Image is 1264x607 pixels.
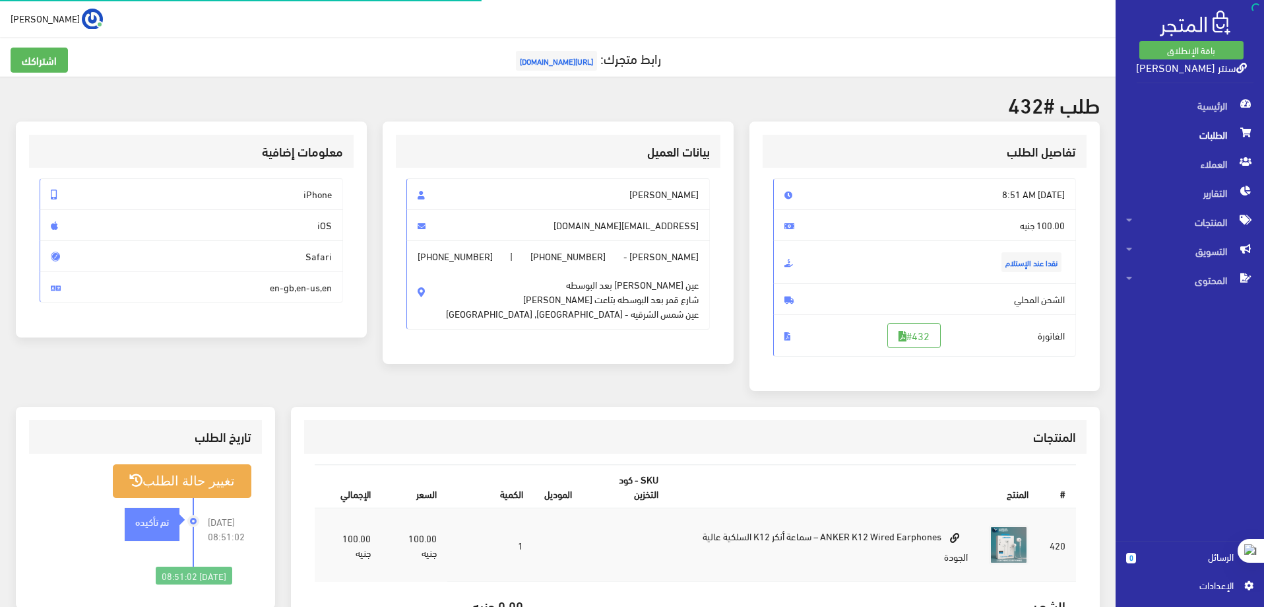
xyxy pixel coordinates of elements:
[1126,178,1253,207] span: التقارير
[1116,207,1264,236] a: المنتجات
[1116,178,1264,207] a: التقارير
[447,465,534,508] th: الكمية
[11,48,68,73] a: اشتراكك
[135,514,169,528] strong: تم تأكيده
[1126,266,1253,295] span: المحتوى
[1139,41,1244,59] a: باقة الإنطلاق
[1126,207,1253,236] span: المنتجات
[315,508,381,582] td: 100.00 جنيه
[1126,91,1253,120] span: الرئيسية
[40,240,343,272] span: Safari
[773,283,1077,315] span: الشحن المحلي
[406,178,710,210] span: [PERSON_NAME]
[773,145,1077,158] h3: تفاصيل الطلب
[1160,11,1230,36] img: .
[773,209,1077,241] span: 100.00 جنيه
[406,145,710,158] h3: بيانات العميل
[1126,236,1253,266] span: التسويق
[40,209,343,241] span: iOS
[513,46,661,70] a: رابط متجرك:[URL][DOMAIN_NAME]
[1126,120,1253,149] span: الطلبات
[11,8,103,29] a: ... [PERSON_NAME]
[669,465,1039,508] th: المنتج
[156,567,232,585] div: [DATE] 08:51:02
[1116,266,1264,295] a: المحتوى
[773,178,1077,210] span: [DATE] 8:51 AM
[1137,578,1233,592] span: اﻹعدادات
[381,465,448,508] th: السعر
[1116,91,1264,120] a: الرئيسية
[315,431,1076,443] h3: المنتجات
[11,10,80,26] span: [PERSON_NAME]
[447,508,534,582] td: 1
[1116,120,1264,149] a: الطلبات
[40,145,343,158] h3: معلومات إضافية
[1039,508,1076,582] td: 420
[315,465,381,508] th: اﻹجمالي
[113,464,251,498] button: تغيير حالة الطلب
[773,314,1077,357] span: الفاتورة
[1136,57,1247,77] a: سنتر [PERSON_NAME]
[669,508,978,582] td: ANKER K12 Wired Earphones – سماعة أنكر K12 السلكية عالية الجودة
[82,9,103,30] img: ...
[40,271,343,303] span: en-gb,en-us,en
[534,465,583,508] th: الموديل
[530,249,606,264] span: [PHONE_NUMBER]
[16,92,1100,116] h2: طلب #432
[1126,550,1253,578] a: 0 الرسائل
[516,51,597,71] span: [URL][DOMAIN_NAME]
[1116,149,1264,178] a: العملاء
[1039,465,1076,508] th: #
[381,508,448,582] td: 100.00 جنيه
[887,323,941,348] a: #432
[418,249,493,264] span: [PHONE_NUMBER]
[1147,550,1234,564] span: الرسائل
[40,178,343,210] span: iPhone
[406,209,710,241] span: [EMAIL_ADDRESS][DOMAIN_NAME]
[583,465,669,508] th: SKU - كود التخزين
[1126,553,1136,563] span: 0
[1126,578,1253,599] a: اﻹعدادات
[446,264,699,321] span: عين [PERSON_NAME] بعد البوسطه شارع قمر بعد البوسطه بتاعت [PERSON_NAME] عين شمس الشرقيه - [GEOGRAP...
[1001,252,1061,272] span: نقدا عند الإستلام
[208,515,251,544] span: [DATE] 08:51:02
[40,431,251,443] h3: تاريخ الطلب
[1126,149,1253,178] span: العملاء
[406,240,710,330] span: [PERSON_NAME] - |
